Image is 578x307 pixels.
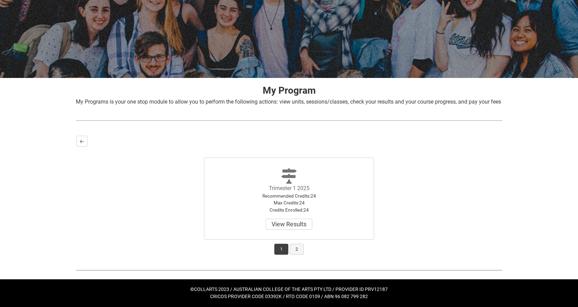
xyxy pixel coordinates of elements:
[76,266,502,273] img: REDU_GREY_LINE
[263,85,316,96] strong: My Program
[251,206,327,213] div: Credits Enrolled : 24
[251,199,327,206] div: Max Credits : 24
[269,185,309,191] label: Trimester 1 2025
[266,219,312,230] button: Trimester 1 2025Recommended Credits:24Max Credits:24Credits Enrolled:24
[76,98,501,105] span: My Programs is your one stop module to allow you to perform the following actions: view units, se...
[251,192,327,199] div: Recommended Credits : 24
[290,244,304,255] button: 2
[77,136,87,147] button: Back
[274,244,288,255] button: 1
[76,117,502,124] img: REDU_GREY_LINE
